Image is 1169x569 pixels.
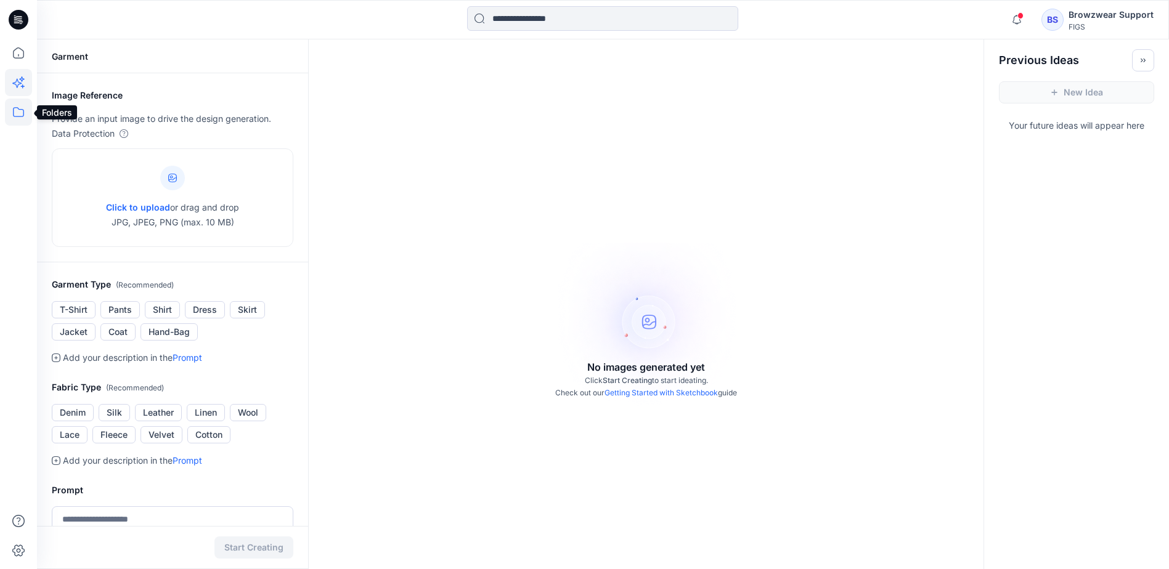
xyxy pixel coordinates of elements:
[605,388,718,397] a: Getting Started with Sketchbook
[587,360,705,374] p: No images generated yet
[116,280,174,289] span: ( Recommended )
[52,301,96,318] button: T-Shirt
[173,455,202,466] a: Prompt
[100,323,136,341] button: Coat
[1069,7,1154,22] div: Browzwear Support
[99,404,130,421] button: Silk
[106,202,170,212] span: Click to upload
[999,53,1079,68] h2: Previous Ideas
[63,453,202,468] p: Add your description in the
[52,126,115,141] p: Data Protection
[63,350,202,365] p: Add your description in the
[1041,9,1064,31] div: BS
[92,426,136,443] button: Fleece
[52,323,96,341] button: Jacket
[145,301,180,318] button: Shirt
[52,277,293,293] h2: Garment Type
[52,111,293,126] p: Provide an input image to drive the design generation.
[52,380,293,395] h2: Fabric Type
[52,426,88,443] button: Lace
[135,404,182,421] button: Leather
[187,426,230,443] button: Cotton
[603,376,652,385] span: Start Creating
[230,301,265,318] button: Skirt
[185,301,225,318] button: Dress
[141,323,198,341] button: Hand-Bag
[187,404,225,421] button: Linen
[52,88,293,103] h2: Image Reference
[100,301,140,318] button: Pants
[106,200,239,230] p: or drag and drop JPG, JPEG, PNG (max. 10 MB)
[52,483,293,498] h2: Prompt
[52,404,94,421] button: Denim
[1132,49,1154,71] button: Toggle idea bar
[141,426,182,443] button: Velvet
[555,374,737,399] p: Click to start ideating. Check out our guide
[106,383,164,392] span: ( Recommended )
[230,404,266,421] button: Wool
[173,352,202,363] a: Prompt
[984,113,1169,133] p: Your future ideas will appear here
[1069,22,1154,31] div: FIGS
